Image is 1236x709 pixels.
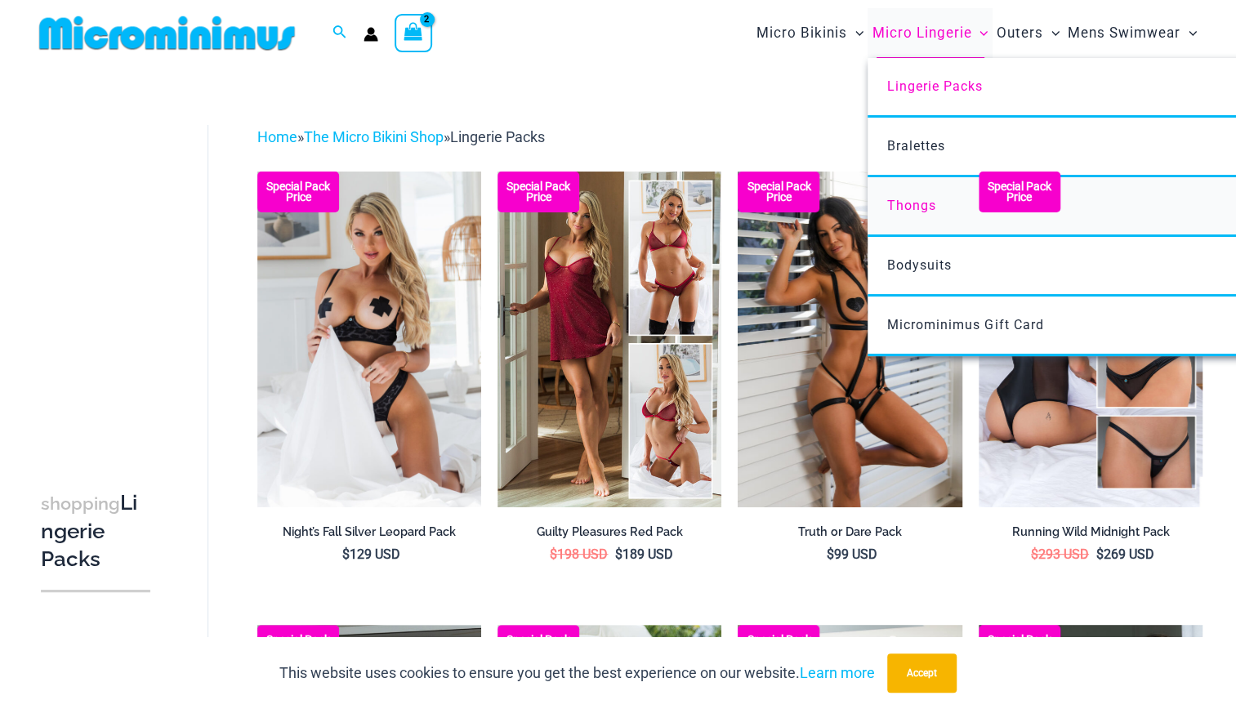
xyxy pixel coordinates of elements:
[498,524,721,546] a: Guilty Pleasures Red Pack
[979,524,1203,546] a: Running Wild Midnight Pack
[41,489,150,573] h3: Lingerie Packs
[257,524,481,546] a: Night’s Fall Silver Leopard Pack
[756,12,847,54] span: Micro Bikinis
[738,172,962,507] a: Truth or Dare Black 1905 Bodysuit 611 Micro 07 Truth or Dare Black 1905 Bodysuit 611 Micro 06Trut...
[887,198,936,213] span: Thongs
[887,653,957,693] button: Accept
[827,546,834,562] span: $
[550,546,608,562] bdi: 198 USD
[887,78,983,94] span: Lingerie Packs
[847,12,863,54] span: Menu Toggle
[887,257,952,273] span: Bodysuits
[332,23,347,43] a: Search icon link
[750,6,1203,60] nav: Site Navigation
[41,493,120,514] span: shopping
[257,128,297,145] a: Home
[979,524,1203,540] h2: Running Wild Midnight Pack
[1096,546,1154,562] bdi: 269 USD
[498,181,579,203] b: Special Pack Price
[41,112,188,439] iframe: TrustedSite Certified
[738,172,962,507] img: Truth or Dare Black 1905 Bodysuit 611 Micro 07
[257,128,545,145] span: » »
[872,12,971,54] span: Micro Lingerie
[1031,546,1089,562] bdi: 293 USD
[752,8,868,58] a: Micro BikinisMenu ToggleMenu Toggle
[498,172,721,507] a: Guilty Pleasures Red Collection Pack F Guilty Pleasures Red Collection Pack BGuilty Pleasures Red...
[979,635,1060,656] b: Special Pack Price
[800,664,875,681] a: Learn more
[33,15,301,51] img: MM SHOP LOGO FLAT
[304,128,444,145] a: The Micro Bikini Shop
[993,8,1064,58] a: OutersMenu ToggleMenu Toggle
[1064,8,1201,58] a: Mens SwimwearMenu ToggleMenu Toggle
[979,181,1060,203] b: Special Pack Price
[738,524,962,546] a: Truth or Dare Pack
[395,14,432,51] a: View Shopping Cart, 2 items
[738,635,819,656] b: Special Pack Price
[1031,546,1038,562] span: $
[257,172,481,507] a: Nights Fall Silver Leopard 1036 Bra 6046 Thong 09v2 Nights Fall Silver Leopard 1036 Bra 6046 Thon...
[887,317,1043,332] span: Microminimus Gift Card
[615,546,622,562] span: $
[971,12,988,54] span: Menu Toggle
[257,172,481,507] img: Nights Fall Silver Leopard 1036 Bra 6046 Thong 09v2
[868,8,992,58] a: Micro LingerieMenu ToggleMenu Toggle
[1043,12,1060,54] span: Menu Toggle
[364,27,378,42] a: Account icon link
[997,12,1043,54] span: Outers
[342,546,400,562] bdi: 129 USD
[498,524,721,540] h2: Guilty Pleasures Red Pack
[887,138,945,154] span: Bralettes
[738,181,819,203] b: Special Pack Price
[257,635,339,656] b: Special Pack Price
[738,524,962,540] h2: Truth or Dare Pack
[257,181,339,203] b: Special Pack Price
[498,172,721,507] img: Guilty Pleasures Red Collection Pack F
[550,546,557,562] span: $
[279,661,875,685] p: This website uses cookies to ensure you get the best experience on our website.
[342,546,350,562] span: $
[257,524,481,540] h2: Night’s Fall Silver Leopard Pack
[1068,12,1180,54] span: Mens Swimwear
[1096,546,1104,562] span: $
[498,635,579,656] b: Special Pack Price
[615,546,673,562] bdi: 189 USD
[1180,12,1197,54] span: Menu Toggle
[827,546,877,562] bdi: 99 USD
[450,128,545,145] span: Lingerie Packs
